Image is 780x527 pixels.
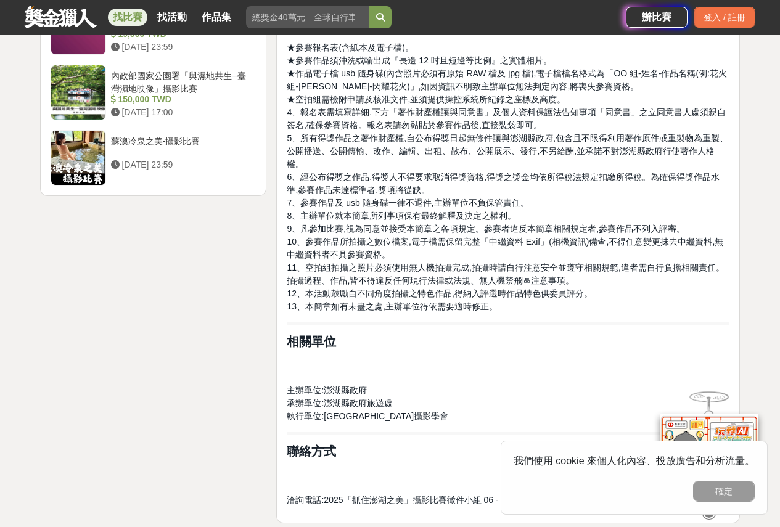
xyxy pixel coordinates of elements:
span: 承辦單位:澎湖縣政府旅遊處 [287,398,393,408]
div: [DATE] 23:59 [111,158,252,171]
input: 總獎金40萬元—全球自行車設計比賽 [246,6,369,28]
span: 我們使用 cookie 來個人化內容、投放廣告和分析流量。 [514,456,755,466]
strong: 聯絡方式 [287,444,336,458]
span: 洽詢電話:2025「抓住澎湖之美」攝影比賽徵件小組 06 - 9272924(服務時間周一至周五上午 9 時至下午 6 時) [287,495,697,505]
span: 9、凡參加比賽,視為同意並接受本簡章之各項規定。參賽者違反本簡章相關規定者,參賽作品不列入評審。 [287,224,685,234]
a: 作品集 [197,9,236,26]
span: 6、經公布得獎之作品,得獎人不得要求取消得獎資格,得獎之獎金均依所得稅法規定扣繳所得稅。為確保得獎作品水準,參賽作品未達標準者,獎項將從缺。 [287,172,720,195]
div: 登入 / 註冊 [694,7,755,28]
span: 10、參賽作品所拍攝之數位檔案,電子檔需保留完整「中繼資料 Exif」(相機資訊)備查,不得任意變更抺去中繼資料,無中繼資料者不具參賽資格。 [287,237,723,259]
span: ★空拍組需檢附申請及核准文件,並須提供操控系統所紀錄之座標及高度。 [287,94,565,104]
div: 蘇澳冷泉之美-攝影比賽 [111,135,252,158]
span: 主辦單位:澎湖縣政府 [287,385,367,395]
a: 蘇澳冷泉之美-攝影比賽 [DATE] 23:59 [51,130,257,186]
span: 4、報名表需填寫詳細,下方「著作財產權讓與同意書」及個人資料保護法告知事項「同意書」之立同意書人處須親自簽名,確保參賽資格。報名表請勿黏貼於參賽作品後,直接裝袋即可。 [287,107,726,130]
span: 5、所有得獎作品之著作財產權,自公布得獎日起無條件讓與澎湖縣政府,包含且不限得利用著作原件或重製物為重製、公開播送、公開傳輸、改作、編輯、出租、散布、公開展示、發行,不另給酬,並承諾不對澎湖縣政... [287,133,728,169]
div: [DATE] 17:00 [111,106,252,119]
a: 辦比賽 [626,7,688,28]
img: d2146d9a-e6f6-4337-9592-8cefde37ba6b.png [660,414,758,496]
span: 11、空拍組拍攝之照片必須使用無人機拍攝完成,拍攝時請自行注意安全並遵守相關規範,違者需自行負擔相關責任。拍攝過程、作品,皆不得違反任何現行法律或法規、無人機禁飛區注意事項。 [287,263,724,285]
span: 8、主辦單位就本簡章所列事項保有最終解釋及決定之權利。 [287,211,516,221]
span: 執行單位:[GEOGRAPHIC_DATA]攝影學會 [287,411,448,421]
div: [DATE] 23:59 [111,41,252,54]
strong: 相關單位 [287,335,336,348]
span: ★參賽報名表(含紙本及電子檔)。 [287,43,413,52]
span: 7、參賽作品及 usb 隨身碟一律不退件,主辦單位不負保管責任。 [287,198,528,208]
div: 150,000 TWD [111,93,252,106]
a: 內政部國家公園署「與濕地共生─臺灣濕地映像」攝影比賽 150,000 TWD [DATE] 17:00 [51,65,257,120]
span: 12、本活動鼓勵自不同角度拍攝之特色作品,得納入評選時作品特色供委員評分。 [287,288,592,298]
span: 13、本簡章如有未盡之處,主辦單位得依需要適時修正。 [287,301,497,311]
button: 確定 [693,481,755,502]
span: ★作品電子檔 usb 隨身碟(內含照片必須有原始 RAW 檔及 jpg 檔),電子檔檔名格式為「OO 組-姓名-作品名稱(例:花火組-[PERSON_NAME]-閃耀花火)」,如因資訊不明致主辦... [287,68,727,91]
a: 找比賽 [108,9,147,26]
span: ★參賽作品須沖洗或輸出成『長邊 12 吋且短邊等比例』之實體相片。 [287,55,551,65]
div: 內政部國家公園署「與濕地共生─臺灣濕地映像」攝影比賽 [111,70,252,93]
a: 找活動 [152,9,192,26]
